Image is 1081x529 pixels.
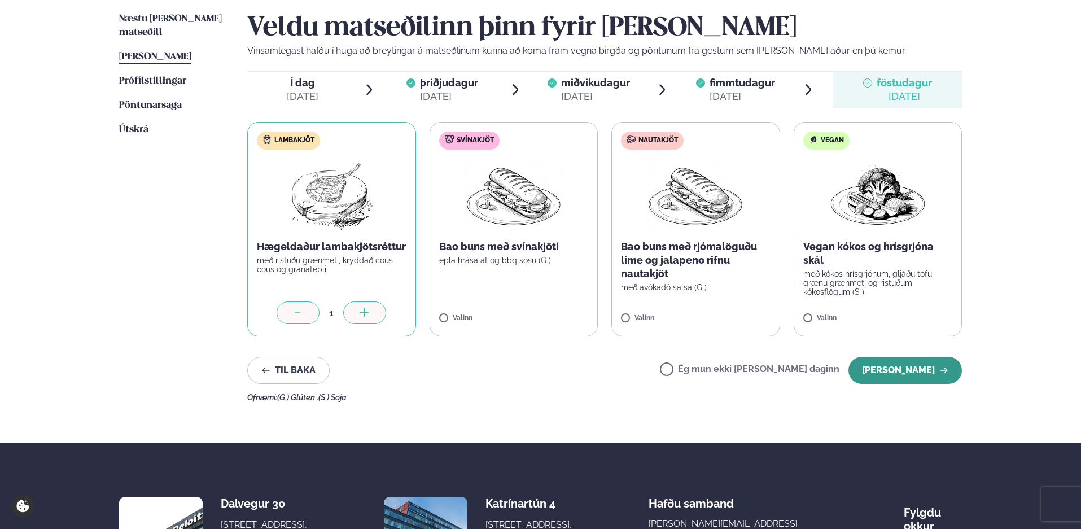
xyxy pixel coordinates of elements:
span: [PERSON_NAME] [119,52,191,62]
div: [DATE] [877,90,932,103]
span: Næstu [PERSON_NAME] matseðill [119,14,222,37]
span: Nautakjöt [638,136,678,145]
span: (G ) Glúten , [277,393,318,402]
img: Panini.png [464,159,563,231]
p: Bao buns með svínakjöti [439,240,589,253]
h2: Veldu matseðilinn þinn fyrir [PERSON_NAME] [247,12,962,44]
img: Lamb.svg [262,135,272,144]
p: með ristuðu grænmeti, kryddað cous cous og granatepli [257,256,406,274]
img: Vegan.png [828,159,927,231]
div: [DATE] [561,90,630,103]
img: beef.svg [627,135,636,144]
a: Cookie settings [11,495,34,518]
span: Pöntunarsaga [119,100,182,110]
div: [DATE] [287,90,318,103]
span: miðvikudagur [561,77,630,89]
img: pork.svg [445,135,454,144]
div: [DATE] [710,90,775,103]
div: Dalvegur 30 [221,497,310,510]
span: Vegan [821,136,844,145]
button: Til baka [247,357,330,384]
span: þriðjudagur [420,77,478,89]
span: (S ) Soja [318,393,347,402]
span: föstudagur [877,77,932,89]
p: Vinsamlegast hafðu í huga að breytingar á matseðlinum kunna að koma fram vegna birgða og pöntunum... [247,44,962,58]
span: fimmtudagur [710,77,775,89]
p: Bao buns með rjómalöguðu lime og jalapeno rifnu nautakjöt [621,240,771,281]
img: Lamb-Meat.png [282,159,382,231]
p: með avókadó salsa (G ) [621,283,771,292]
span: Í dag [287,76,318,90]
span: Svínakjöt [457,136,494,145]
span: Prófílstillingar [119,76,186,86]
p: með kókos hrísgrjónum, gljáðu tofu, grænu grænmeti og ristuðum kókosflögum (S ) [803,269,953,296]
button: [PERSON_NAME] [848,357,962,384]
a: [PERSON_NAME] [119,50,191,64]
img: Panini.png [646,159,745,231]
a: Útskrá [119,123,148,137]
a: Pöntunarsaga [119,99,182,112]
span: Hafðu samband [649,488,734,510]
div: [DATE] [420,90,478,103]
span: Lambakjöt [274,136,314,145]
span: Útskrá [119,125,148,134]
div: 1 [320,307,343,320]
div: Katrínartún 4 [485,497,575,510]
a: Næstu [PERSON_NAME] matseðill [119,12,225,40]
p: epla hrásalat og bbq sósu (G ) [439,256,589,265]
p: Vegan kókos og hrísgrjóna skál [803,240,953,267]
a: Prófílstillingar [119,75,186,88]
img: Vegan.svg [809,135,818,144]
p: Hægeldaður lambakjötsréttur [257,240,406,253]
div: Ofnæmi: [247,393,962,402]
